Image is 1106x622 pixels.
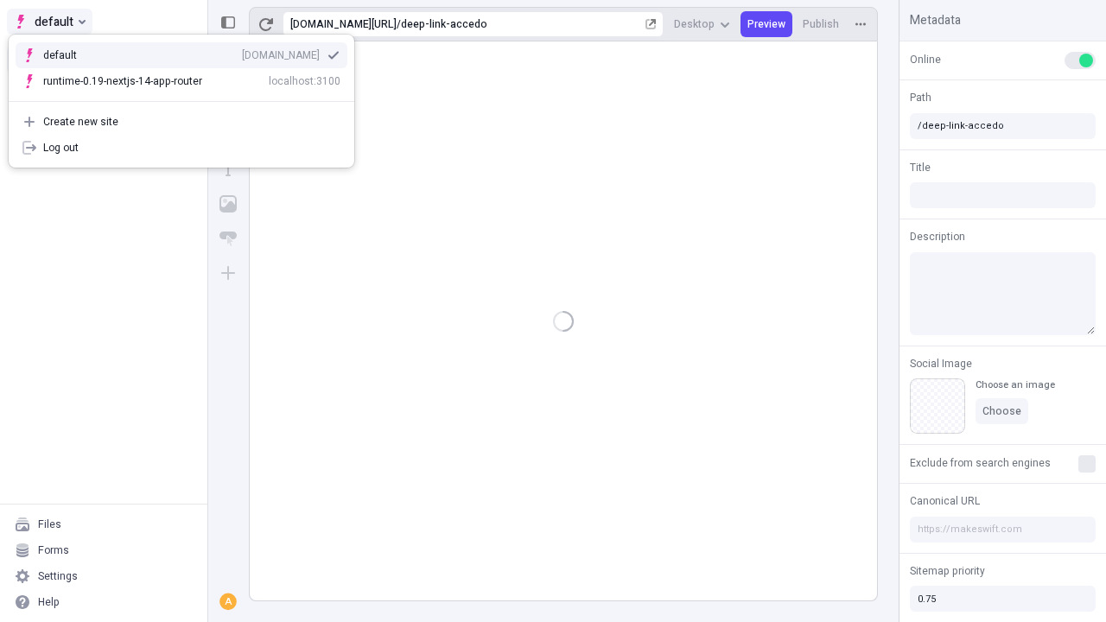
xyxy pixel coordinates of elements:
button: Image [213,188,244,219]
span: Choose [982,404,1021,418]
span: Sitemap priority [910,563,985,579]
div: [URL][DOMAIN_NAME] [290,17,397,31]
div: deep-link-accedo [401,17,642,31]
span: Canonical URL [910,493,980,509]
span: Online [910,52,941,67]
div: localhost:3100 [269,74,340,88]
div: Choose an image [976,378,1055,391]
span: Preview [747,17,785,31]
div: / [397,17,401,31]
button: Choose [976,398,1028,424]
button: Publish [796,11,846,37]
span: Desktop [674,17,715,31]
span: A [225,594,232,610]
div: Suggestions [9,35,354,101]
span: Exclude from search engines [910,455,1051,471]
button: Preview [741,11,792,37]
span: Path [910,90,931,105]
span: Publish [803,17,839,31]
div: runtime-0.19-nextjs-14-app-router [43,74,202,88]
div: Settings [38,569,78,583]
div: [DOMAIN_NAME] [242,48,320,62]
button: Select site [7,9,92,35]
input: https://makeswift.com [910,517,1096,543]
div: Help [38,595,60,609]
div: default [43,48,104,62]
span: Description [910,229,965,244]
span: Social Image [910,356,972,371]
div: Files [38,517,61,531]
span: Title [910,160,931,175]
button: Text [213,154,244,185]
div: Forms [38,543,69,557]
span: default [35,11,73,32]
button: Button [213,223,244,254]
button: Desktop [667,11,737,37]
